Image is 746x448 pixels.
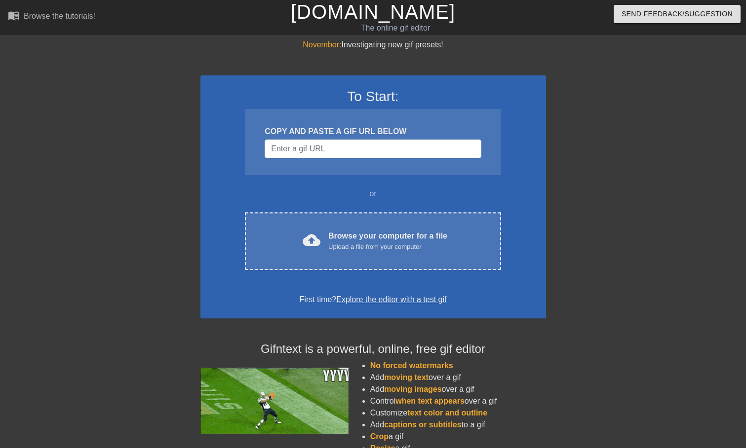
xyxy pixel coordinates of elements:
[303,231,320,249] span: cloud_upload
[291,1,455,23] a: [DOMAIN_NAME]
[384,385,441,393] span: moving images
[370,395,546,407] li: Control over a gif
[370,419,546,431] li: Add to a gif
[370,407,546,419] li: Customize
[336,295,446,304] a: Explore the editor with a test gif
[614,5,741,23] button: Send Feedback/Suggestion
[200,368,349,434] img: football_small.gif
[370,361,453,370] span: No forced watermarks
[370,372,546,383] li: Add over a gif
[200,39,546,51] div: Investigating new gif presets!
[24,12,95,20] div: Browse the tutorials!
[8,9,20,21] span: menu_book
[213,88,533,105] h3: To Start:
[370,432,389,441] span: Crop
[254,22,538,34] div: The online gif editor
[407,409,487,417] span: text color and outline
[200,342,546,356] h4: Gifntext is a powerful, online, free gif editor
[328,230,447,252] div: Browse your computer for a file
[226,188,520,200] div: or
[622,8,733,20] span: Send Feedback/Suggestion
[384,420,461,429] span: captions or subtitles
[8,9,95,25] a: Browse the tutorials!
[328,242,447,252] div: Upload a file from your computer
[265,126,481,138] div: COPY AND PASTE A GIF URL BELOW
[303,40,341,49] span: November:
[395,397,465,405] span: when text appears
[265,139,481,158] input: Username
[370,383,546,395] li: Add over a gif
[213,294,533,306] div: First time?
[370,431,546,443] li: a gif
[384,373,429,381] span: moving text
